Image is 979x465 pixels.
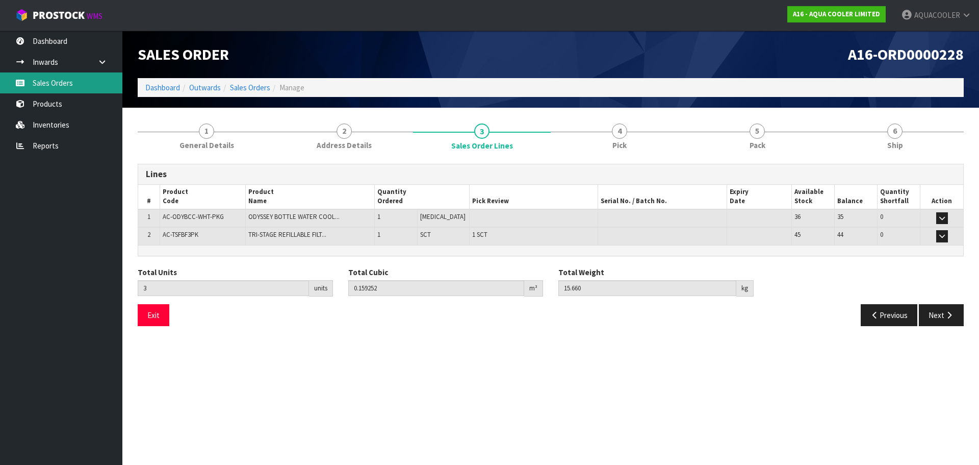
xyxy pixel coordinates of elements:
span: 0 [880,230,883,239]
span: TRI-STAGE REFILLABLE FILT... [248,230,326,239]
span: 1 [377,212,380,221]
label: Total Units [138,267,177,278]
span: Pack [750,140,765,151]
span: Sales Order Lines [451,140,513,151]
input: Total Units [138,280,309,296]
strong: A16 - AQUA COOLER LIMITED [793,10,880,18]
input: Total Weight [558,280,736,296]
span: 3 [474,124,489,139]
div: units [309,280,333,297]
span: Ship [887,140,903,151]
button: Previous [861,304,918,326]
span: General Details [179,140,234,151]
span: 1 [377,230,380,239]
span: AC-ODYBCC-WHT-PKG [163,212,224,221]
span: 0 [880,212,883,221]
a: Sales Orders [230,83,270,92]
a: Dashboard [145,83,180,92]
span: Manage [279,83,304,92]
img: cube-alt.png [15,9,28,21]
span: 1 SCT [472,230,487,239]
span: ProStock [33,9,85,22]
th: Pick Review [469,185,598,209]
span: 1 [147,212,150,221]
span: AC-TSFBF3PK [163,230,198,239]
th: Quantity Ordered [374,185,469,209]
button: Exit [138,304,169,326]
span: SCT [420,230,431,239]
div: m³ [524,280,543,297]
span: 2 [337,124,352,139]
span: A16-ORD0000228 [848,44,964,64]
span: [MEDICAL_DATA] [420,212,466,221]
span: 2 [147,230,150,239]
small: WMS [87,11,102,21]
span: 5 [750,124,765,139]
th: Product Name [246,185,375,209]
span: 36 [794,212,801,221]
th: Serial No. / Batch No. [598,185,727,209]
button: Next [919,304,964,326]
span: Sales Order [138,44,229,64]
span: 35 [837,212,843,221]
span: 45 [794,230,801,239]
th: Product Code [160,185,245,209]
th: # [138,185,160,209]
span: 1 [199,124,214,139]
span: ODYSSEY BOTTLE WATER COOL... [248,212,340,221]
span: 4 [612,124,627,139]
a: Outwards [189,83,221,92]
th: Available Stock [791,185,834,209]
span: 44 [837,230,843,239]
th: Expiry Date [727,185,791,209]
span: Pick [612,140,627,151]
h3: Lines [146,169,956,179]
div: kg [736,280,754,297]
span: 6 [887,124,903,139]
label: Total Cubic [348,267,388,278]
span: AQUACOOLER [914,10,960,20]
label: Total Weight [558,267,604,278]
input: Total Cubic [348,280,525,296]
th: Balance [834,185,877,209]
th: Quantity Shortfall [877,185,920,209]
span: Sales Order Lines [138,156,964,334]
span: Address Details [317,140,372,151]
th: Action [920,185,963,209]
